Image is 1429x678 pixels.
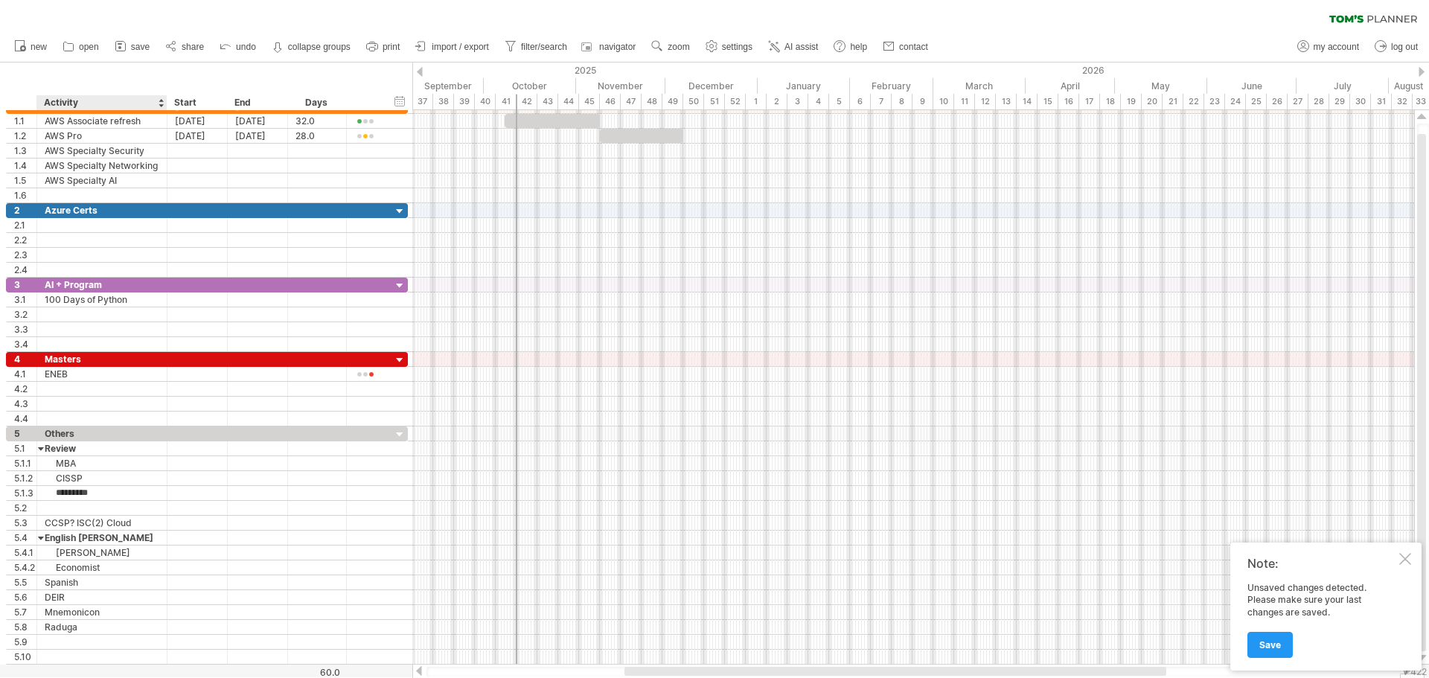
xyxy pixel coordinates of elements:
span: zoom [668,42,689,52]
div: 31 [1371,94,1392,109]
div: 18 [1100,94,1121,109]
a: new [10,37,51,57]
div: [DATE] [167,129,228,143]
div: 3 [14,278,36,292]
div: 19 [1121,94,1142,109]
span: new [31,42,47,52]
div: 5.4 [14,531,36,545]
div: 5.9 [14,635,36,649]
div: May 2026 [1115,78,1207,94]
div: 32.0 [295,114,339,128]
div: 3.2 [14,307,36,322]
span: my account [1314,42,1359,52]
div: AWS Associate refresh [45,114,159,128]
div: [DATE] [228,129,288,143]
div: Show Legend [1400,674,1425,678]
div: 1.2 [14,129,36,143]
a: collapse groups [268,37,355,57]
a: my account [1294,37,1364,57]
div: 13 [996,94,1017,109]
a: filter/search [501,37,572,57]
div: 5.6 [14,590,36,604]
div: November 2025 [576,78,665,94]
div: 2 [767,94,787,109]
div: MBA [45,456,159,470]
a: Save [1247,632,1293,658]
div: [PERSON_NAME] [45,546,159,560]
div: 10 [933,94,954,109]
div: 5.1.1 [14,456,36,470]
div: 2 [14,203,36,217]
div: 5 [14,426,36,441]
div: 5.4.1 [14,546,36,560]
div: AI + Program [45,278,159,292]
div: 5.8 [14,620,36,634]
div: 27 [1288,94,1308,109]
div: 29 [1329,94,1350,109]
div: 26 [1267,94,1288,109]
a: settings [702,37,757,57]
div: 44 [558,94,579,109]
div: 24 [1225,94,1246,109]
div: 4 [808,94,829,109]
div: 22 [1183,94,1204,109]
div: CCSP? ISC(2) Cloud [45,516,159,530]
div: Spanish [45,575,159,589]
div: 14 [1017,94,1038,109]
div: 32 [1392,94,1413,109]
div: 23 [1204,94,1225,109]
div: 3.4 [14,337,36,351]
a: log out [1371,37,1422,57]
span: undo [236,42,256,52]
div: [DATE] [228,114,288,128]
a: undo [216,37,260,57]
div: Days [287,95,345,110]
div: 5.1.3 [14,486,36,500]
div: December 2025 [665,78,758,94]
div: End [234,95,279,110]
div: 5.1 [14,441,36,455]
a: AI assist [764,37,822,57]
span: import / export [432,42,489,52]
div: AWS Specialty Security [45,144,159,158]
div: Start [174,95,219,110]
span: open [79,42,99,52]
div: 17 [1079,94,1100,109]
div: 5.3 [14,516,36,530]
span: filter/search [521,42,567,52]
div: English [PERSON_NAME] [45,531,159,545]
div: 2.4 [14,263,36,277]
a: open [59,37,103,57]
div: 1.3 [14,144,36,158]
div: 1.4 [14,159,36,173]
div: 45 [579,94,600,109]
span: Save [1259,639,1281,650]
div: 4.4 [14,412,36,426]
div: January 2026 [758,78,850,94]
span: navigator [599,42,636,52]
a: share [162,37,208,57]
div: 1 [746,94,767,109]
div: 5.1.2 [14,471,36,485]
div: Mnemonicon [45,605,159,619]
strong: collapse groups [288,42,351,52]
div: AWS Pro [45,129,159,143]
div: 5 [829,94,850,109]
div: Economist [45,560,159,575]
a: save [111,37,154,57]
div: 7 [871,94,892,109]
div: April 2026 [1026,78,1115,94]
div: 2.2 [14,233,36,247]
a: import / export [412,37,493,57]
div: 3.3 [14,322,36,336]
div: 39 [454,94,475,109]
a: help [830,37,872,57]
div: Unsaved changes detected. Please make sure your last changes are saved. [1247,582,1396,657]
div: 3 [787,94,808,109]
div: 1.1 [14,114,36,128]
div: Review [45,441,159,455]
div: Raduga [45,620,159,634]
div: 6 [850,94,871,109]
div: July 2026 [1297,78,1389,94]
div: Masters [45,352,159,366]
